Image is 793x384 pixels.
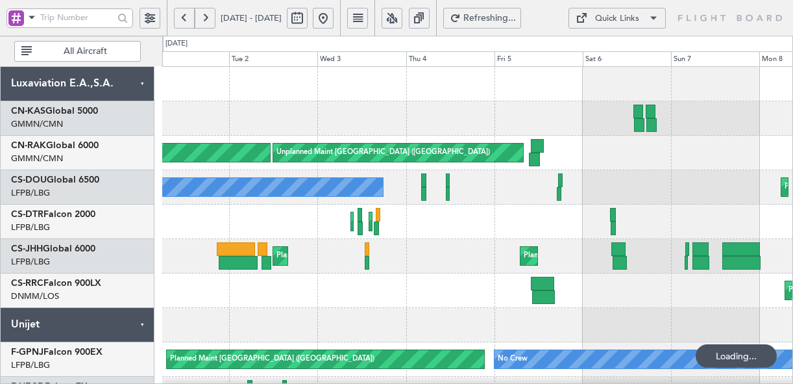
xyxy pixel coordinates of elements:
a: CS-RRCFalcon 900LX [11,279,101,288]
div: Wed 3 [317,51,406,67]
span: [DATE] - [DATE] [221,12,282,24]
a: CN-RAKGlobal 6000 [11,141,99,150]
div: Planned Maint [GEOGRAPHIC_DATA] ([GEOGRAPHIC_DATA]) [524,246,728,266]
a: LFPB/LBG [11,187,50,199]
div: Unplanned Maint [GEOGRAPHIC_DATA] ([GEOGRAPHIC_DATA]) [276,143,490,162]
a: LFPB/LBG [11,256,50,268]
div: Sun 7 [671,51,759,67]
div: Thu 4 [406,51,494,67]
div: Sat 6 [583,51,671,67]
div: Loading... [696,344,777,368]
a: LFPB/LBG [11,222,50,233]
button: Quick Links [568,8,666,29]
span: CS-DOU [11,175,47,185]
a: CS-DOUGlobal 6500 [11,175,99,185]
a: CN-KASGlobal 5000 [11,107,98,116]
a: CS-JHHGlobal 6000 [11,244,95,253]
div: Tue 2 [229,51,317,67]
a: F-GPNJFalcon 900EX [11,348,103,357]
span: F-GPNJ [11,348,43,357]
a: GMMN/CMN [11,118,63,130]
div: Planned Maint [GEOGRAPHIC_DATA] ([GEOGRAPHIC_DATA]) [170,350,374,369]
button: Refreshing... [443,8,521,29]
div: Fri 5 [494,51,583,67]
div: No Crew [498,350,528,369]
span: All Aircraft [34,47,136,56]
button: All Aircraft [14,41,141,62]
a: LFPB/LBG [11,359,50,371]
div: Quick Links [595,12,639,25]
div: [DATE] [165,38,188,49]
div: Mon 1 [141,51,229,67]
span: CS-JHH [11,244,43,253]
span: CS-RRC [11,279,43,288]
span: Refreshing... [463,14,517,23]
input: Trip Number [40,8,114,27]
a: CS-DTRFalcon 2000 [11,210,95,219]
a: GMMN/CMN [11,153,63,164]
a: DNMM/LOS [11,290,59,302]
span: CS-DTR [11,210,43,219]
span: CN-RAK [11,141,46,150]
span: CN-KAS [11,107,45,116]
div: Planned Maint [GEOGRAPHIC_DATA] ([GEOGRAPHIC_DATA]) [276,246,481,266]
